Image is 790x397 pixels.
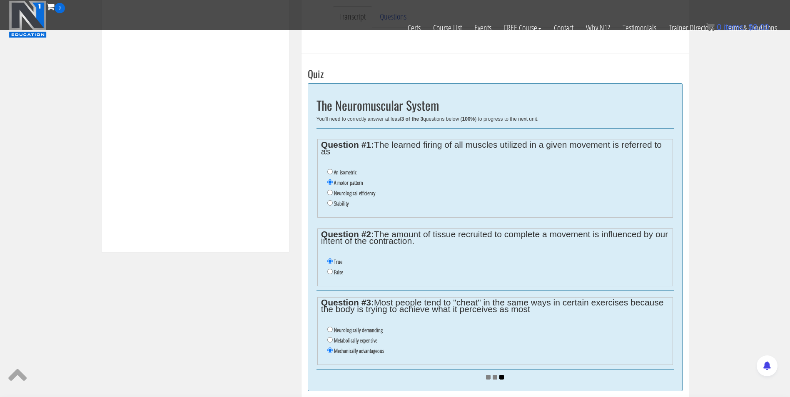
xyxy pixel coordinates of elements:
[548,13,580,42] a: Contact
[321,229,374,239] strong: Question #2:
[334,327,383,333] label: Neurologically demanding
[486,375,504,380] img: ajax_loader.gif
[334,337,377,344] label: Metabolically expensive
[334,190,375,196] label: Neurological efficiency
[724,22,746,32] span: items:
[401,13,427,42] a: Certs
[47,1,65,12] a: 0
[55,3,65,13] span: 0
[468,13,498,42] a: Events
[706,22,769,32] a: 0 items: $0.00
[321,231,669,244] legend: The amount of tissue recruited to complete a movement is influenced by our intent of the contract...
[334,269,343,275] label: False
[401,116,423,122] b: 3 of the 3
[717,22,721,32] span: 0
[706,23,715,31] img: icon11.png
[316,98,674,112] h2: The Neuromuscular System
[663,13,719,42] a: Trainer Directory
[748,22,753,32] span: $
[334,258,342,265] label: True
[316,116,674,122] div: You'll need to correctly answer at least questions below ( ) to progress to the next unit.
[334,347,384,354] label: Mechanically advantageous
[308,68,683,79] h3: Quiz
[334,169,356,176] label: An isometric
[9,0,47,38] img: n1-education
[498,13,548,42] a: FREE Course
[334,179,363,186] label: A motor pattern
[321,141,669,155] legend: The learned firing of all muscles utilized in a given movement is referred to as
[321,299,669,313] legend: Most people tend to "cheat" in the same ways in certain exercises because the body is trying to a...
[580,13,616,42] a: Why N1?
[719,13,783,42] a: Terms & Conditions
[321,140,374,149] strong: Question #1:
[462,116,475,122] b: 100%
[616,13,663,42] a: Testimonials
[334,200,349,207] label: Stability
[427,13,468,42] a: Course List
[321,298,374,307] strong: Question #3:
[748,22,769,32] bdi: 0.00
